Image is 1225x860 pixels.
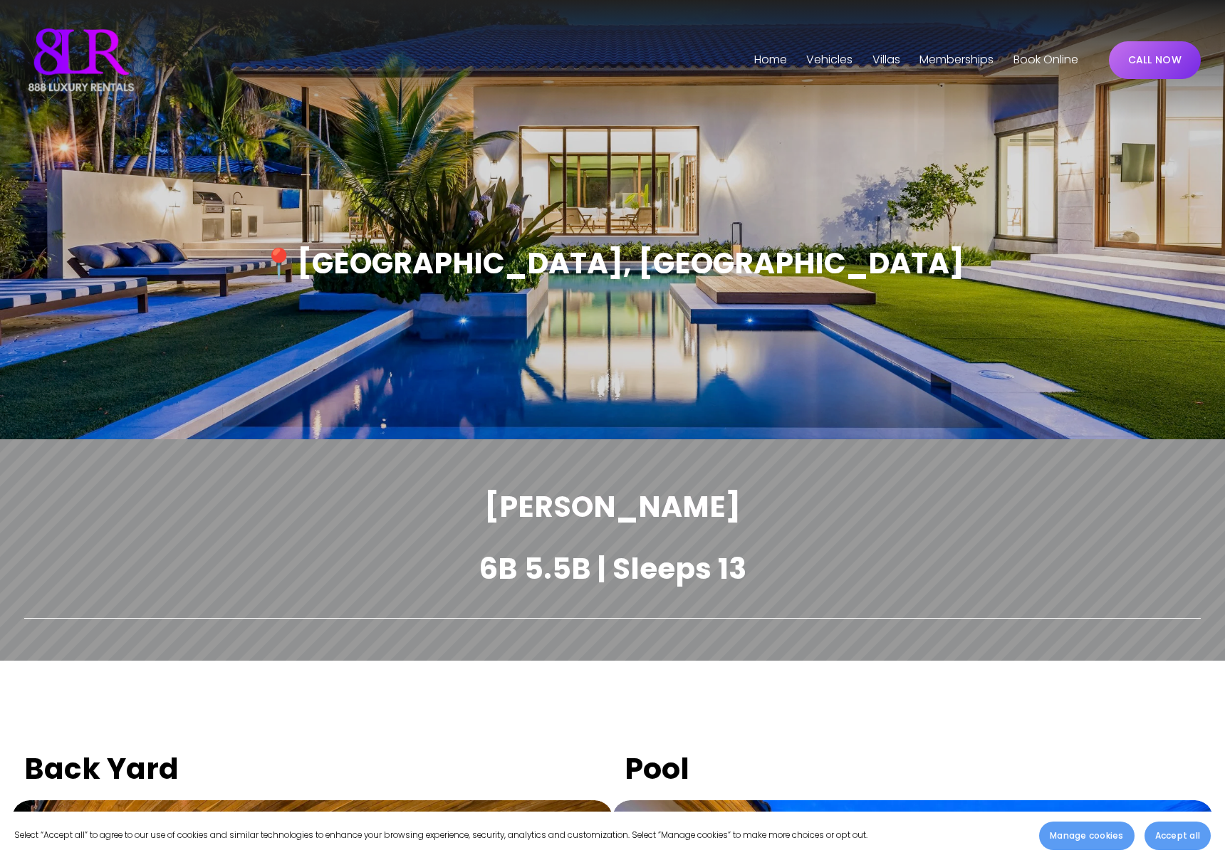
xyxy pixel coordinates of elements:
strong: Back Yard [24,748,179,789]
a: Home [754,48,787,71]
strong: [GEOGRAPHIC_DATA], [GEOGRAPHIC_DATA] [297,243,964,283]
button: Accept all [1145,822,1211,850]
a: folder dropdown [872,48,900,71]
strong: Pool [625,748,689,789]
p: Select “Accept all” to agree to our use of cookies and similar technologies to enhance your brows... [14,828,867,843]
span: Manage cookies [1050,829,1123,842]
a: Memberships [919,48,994,71]
img: Luxury Car &amp; Home Rentals For Every Occasion [24,24,138,95]
strong: 6B 5.5B | Sleeps 13 [479,548,746,589]
strong: [PERSON_NAME] [484,486,741,527]
a: folder dropdown [806,48,853,71]
span: Accept all [1155,829,1200,842]
span: Villas [872,50,900,70]
a: CALL NOW [1109,41,1201,79]
h3: 📍 [172,244,1053,283]
span: Vehicles [806,50,853,70]
button: Manage cookies [1039,822,1134,850]
a: Book Online [1013,48,1078,71]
